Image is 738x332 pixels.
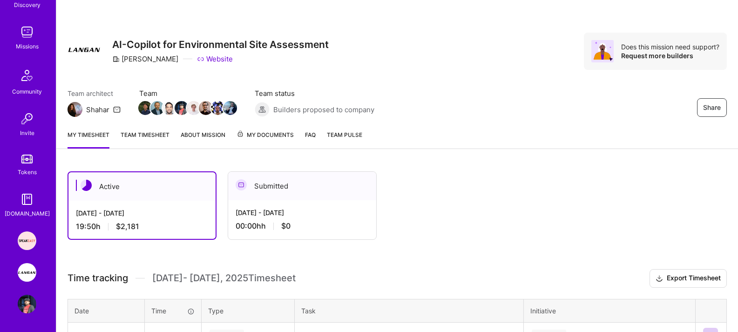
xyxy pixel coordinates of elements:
[236,179,247,190] img: Submitted
[113,106,121,113] i: icon Mail
[76,208,208,218] div: [DATE] - [DATE]
[237,130,294,149] a: My Documents
[650,269,727,288] button: Export Timesheet
[327,130,362,149] a: Team Pulse
[68,88,121,98] span: Team architect
[187,101,201,115] img: Team Member Avatar
[621,42,719,51] div: Does this mission need support?
[15,295,39,313] a: User Avatar
[21,155,33,163] img: tokens
[76,222,208,231] div: 19:50 h
[20,128,34,138] div: Invite
[68,272,128,284] span: Time tracking
[16,41,39,51] div: Missions
[68,172,216,201] div: Active
[188,100,200,116] a: Team Member Avatar
[255,102,270,117] img: Builders proposed to company
[236,208,369,217] div: [DATE] - [DATE]
[202,299,295,322] th: Type
[697,98,727,117] button: Share
[121,130,169,149] a: Team timesheet
[530,306,689,316] div: Initiative
[591,40,614,62] img: Avatar
[68,33,101,66] img: Company Logo
[15,231,39,250] a: Speakeasy: Software Engineer to help Customers write custom functions
[199,101,213,115] img: Team Member Avatar
[12,87,42,96] div: Community
[18,295,36,313] img: User Avatar
[181,130,225,149] a: About Mission
[163,100,176,116] a: Team Member Avatar
[305,130,316,149] a: FAQ
[139,88,236,98] span: Team
[68,102,82,117] img: Team Architect
[18,167,37,177] div: Tokens
[255,88,374,98] span: Team status
[116,222,139,231] span: $2,181
[656,274,663,284] i: icon Download
[18,263,36,282] img: Langan: AI-Copilot for Environmental Site Assessment
[236,221,369,231] div: 00:00h h
[621,51,719,60] div: Request more builders
[162,101,176,115] img: Team Member Avatar
[228,172,376,200] div: Submitted
[327,131,362,138] span: Team Pulse
[18,23,36,41] img: teamwork
[211,101,225,115] img: Team Member Avatar
[295,299,524,322] th: Task
[176,100,188,116] a: Team Member Avatar
[112,39,329,50] h3: AI-Copilot for Environmental Site Assessment
[200,100,212,116] a: Team Member Avatar
[237,130,294,140] span: My Documents
[112,55,120,63] i: icon CompanyGray
[223,101,237,115] img: Team Member Avatar
[273,105,374,115] span: Builders proposed to company
[68,130,109,149] a: My timesheet
[139,100,151,116] a: Team Member Avatar
[81,180,92,191] img: Active
[15,263,39,282] a: Langan: AI-Copilot for Environmental Site Assessment
[16,64,38,87] img: Community
[5,209,50,218] div: [DOMAIN_NAME]
[18,231,36,250] img: Speakeasy: Software Engineer to help Customers write custom functions
[212,100,224,116] a: Team Member Avatar
[138,101,152,115] img: Team Member Avatar
[703,103,721,112] span: Share
[151,100,163,116] a: Team Member Avatar
[175,101,189,115] img: Team Member Avatar
[150,101,164,115] img: Team Member Avatar
[281,221,291,231] span: $0
[151,306,195,316] div: Time
[18,190,36,209] img: guide book
[224,100,236,116] a: Team Member Avatar
[68,299,145,322] th: Date
[18,109,36,128] img: Invite
[152,272,296,284] span: [DATE] - [DATE] , 2025 Timesheet
[112,54,178,64] div: [PERSON_NAME]
[197,54,233,64] a: Website
[86,105,109,115] div: Shahar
